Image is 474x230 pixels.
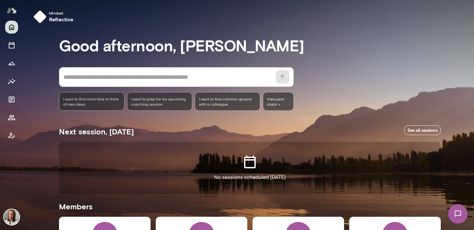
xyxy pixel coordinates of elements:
img: Andrea Mayendia [4,209,19,225]
button: Growth Plan [5,57,18,70]
h5: Members [59,201,441,212]
img: Mento [6,4,17,16]
a: See all sessions [404,125,441,135]
button: Client app [5,129,18,142]
button: Members [5,111,18,124]
span: Mindset [49,10,74,16]
button: Mindsetreflective [31,8,79,26]
span: I want to prep for my upcoming coaching session [131,96,188,107]
h3: Good afternoon, [PERSON_NAME] [59,36,441,54]
h6: reflective [49,16,74,23]
div: I want to find common ground with a colleague [195,92,260,111]
span: I want to find common ground with a colleague [199,96,256,107]
div: I want to find more time to think of new ideas [59,92,124,111]
h5: Next session, [DATE] [59,126,134,137]
span: I want to find more time to think of new ideas [63,96,120,107]
button: Documents [5,93,18,106]
span: View past chats -> [263,92,294,111]
button: Insights [5,75,18,88]
button: Sessions [5,39,18,52]
img: mindset [34,10,46,23]
button: Home [5,21,18,34]
div: I want to prep for my upcoming coaching session [127,92,193,111]
p: No sessions scheduled [DATE] [214,173,286,181]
